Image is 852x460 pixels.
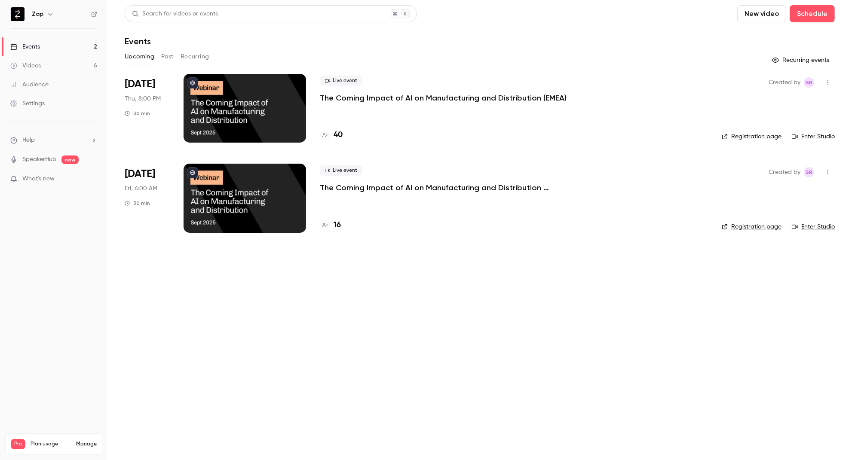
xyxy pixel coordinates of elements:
[125,50,154,64] button: Upcoming
[125,167,155,181] span: [DATE]
[792,222,835,231] a: Enter Studio
[10,61,41,70] div: Videos
[334,219,341,231] h4: 16
[125,94,161,103] span: Thu, 8:00 PM
[320,129,343,141] a: 40
[10,43,40,51] div: Events
[806,167,812,177] span: SR
[87,175,97,183] iframe: Noticeable Trigger
[320,219,341,231] a: 16
[320,93,567,103] a: The Coming Impact of AI on Manufacturing and Distribution (EMEA)
[722,132,782,141] a: Registration page
[722,222,782,231] a: Registration page
[11,7,25,21] img: Zap
[125,36,151,46] h1: Events
[31,441,71,448] span: Plan usage
[76,441,97,448] a: Manage
[125,200,150,207] div: 30 min
[806,77,812,88] span: SR
[320,76,362,86] span: Live event
[790,5,835,22] button: Schedule
[804,77,814,88] span: Simon Ryan
[804,167,814,177] span: Simon Ryan
[125,110,150,117] div: 30 min
[61,155,79,164] span: new
[161,50,174,64] button: Past
[22,155,56,164] a: SpeakerHub
[320,183,578,193] a: The Coming Impact of AI on Manufacturing and Distribution ([GEOGRAPHIC_DATA])
[132,9,218,18] div: Search for videos or events
[10,136,97,145] li: help-dropdown-opener
[737,5,786,22] button: New video
[125,77,155,91] span: [DATE]
[125,164,170,232] div: Sep 19 Fri, 6:00 AM (Australia/Brisbane)
[125,74,170,143] div: Sep 18 Thu, 8:00 PM (Australia/Brisbane)
[22,136,35,145] span: Help
[769,77,800,88] span: Created by
[334,129,343,141] h4: 40
[11,439,25,449] span: Pro
[32,10,43,18] h6: Zap
[769,167,800,177] span: Created by
[22,174,55,183] span: What's new
[10,99,45,108] div: Settings
[768,53,835,67] button: Recurring events
[181,50,209,64] button: Recurring
[10,80,49,89] div: Audience
[125,184,157,193] span: Fri, 6:00 AM
[320,165,362,176] span: Live event
[792,132,835,141] a: Enter Studio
